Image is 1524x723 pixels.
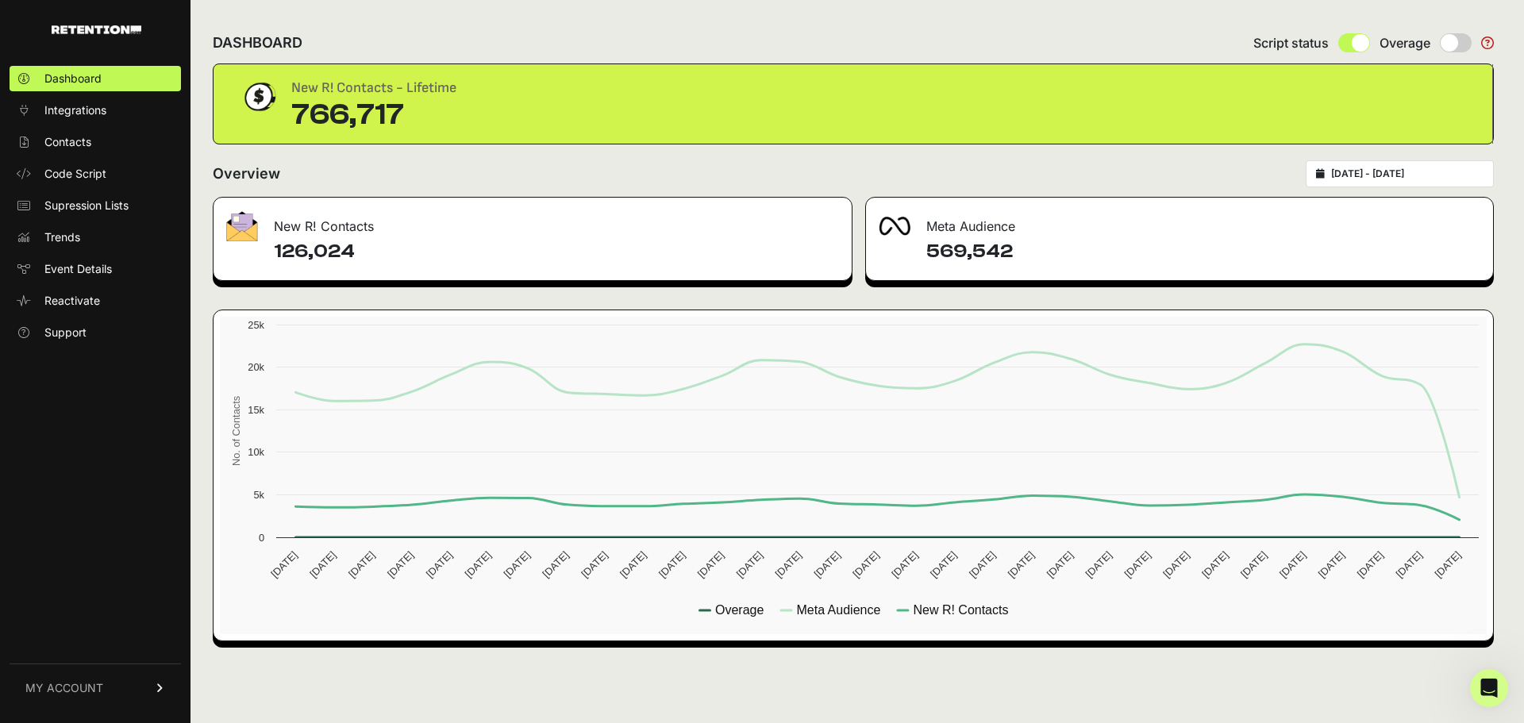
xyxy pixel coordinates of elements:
text: [DATE] [850,549,881,580]
text: [DATE] [811,549,842,580]
text: [DATE] [346,549,377,580]
text: [DATE] [307,549,338,580]
text: [DATE] [1199,549,1230,580]
span: Supression Lists [44,198,129,213]
a: Reactivate [10,288,181,313]
text: [DATE] [656,549,687,580]
text: [DATE] [1355,549,1386,580]
span: Event Details [44,261,112,277]
a: Support [10,320,181,345]
text: [DATE] [424,549,455,580]
text: 25k [248,319,264,331]
a: Supression Lists [10,193,181,218]
text: [DATE] [1160,549,1191,580]
text: [DATE] [1394,549,1425,580]
text: [DATE] [385,549,416,580]
text: [DATE] [1122,549,1153,580]
text: [DATE] [579,549,610,580]
text: [DATE] [967,549,998,580]
text: 10k [248,446,264,458]
h4: 126,024 [274,239,839,264]
text: 0 [259,532,264,544]
span: MY ACCOUNT [25,680,103,696]
text: Overage [715,603,764,617]
text: [DATE] [1432,549,1463,580]
span: Reactivate [44,293,100,309]
text: 15k [248,404,264,416]
text: [DATE] [734,549,765,580]
span: Script status [1253,33,1329,52]
span: Trends [44,229,80,245]
h4: 569,542 [926,239,1480,264]
text: No. of Contacts [230,396,242,466]
text: [DATE] [889,549,920,580]
span: Support [44,325,87,340]
text: [DATE] [540,549,571,580]
a: MY ACCOUNT [10,663,181,712]
text: Meta Audience [796,603,880,617]
span: Code Script [44,166,106,182]
text: [DATE] [1045,549,1076,580]
span: Integrations [44,102,106,118]
iframe: Intercom live chat [1470,669,1508,707]
img: dollar-coin-05c43ed7efb7bc0c12610022525b4bbbb207c7efeef5aecc26f025e68dcafac9.png [239,77,279,117]
text: 5k [253,489,264,501]
div: New R! Contacts - Lifetime [291,77,456,99]
text: [DATE] [1238,549,1269,580]
text: [DATE] [268,549,299,580]
text: [DATE] [502,549,533,580]
div: Meta Audience [866,198,1493,245]
span: Overage [1380,33,1430,52]
text: New R! Contacts [913,603,1008,617]
text: [DATE] [618,549,648,580]
div: New R! Contacts [214,198,852,245]
img: fa-envelope-19ae18322b30453b285274b1b8af3d052b27d846a4fbe8435d1a52b978f639a2.png [226,211,258,241]
text: [DATE] [695,549,726,580]
text: 20k [248,361,264,373]
text: [DATE] [1006,549,1037,580]
text: [DATE] [928,549,959,580]
img: Retention.com [52,25,141,34]
span: Contacts [44,134,91,150]
a: Dashboard [10,66,181,91]
h2: Overview [213,163,280,185]
h2: DASHBOARD [213,32,302,54]
text: [DATE] [1277,549,1308,580]
a: Contacts [10,129,181,155]
text: [DATE] [1316,549,1347,580]
div: 766,717 [291,99,456,131]
a: Code Script [10,161,181,187]
text: [DATE] [773,549,804,580]
a: Trends [10,225,181,250]
span: Dashboard [44,71,102,87]
text: [DATE] [463,549,494,580]
img: fa-meta-2f981b61bb99beabf952f7030308934f19ce035c18b003e963880cc3fabeebb7.png [879,217,910,236]
text: [DATE] [1083,549,1114,580]
a: Event Details [10,256,181,282]
a: Integrations [10,98,181,123]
